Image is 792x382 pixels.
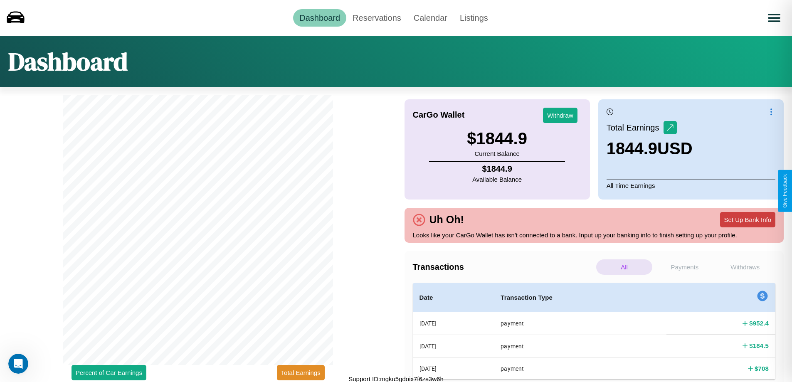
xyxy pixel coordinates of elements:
a: Calendar [407,9,454,27]
iframe: Intercom live chat [8,354,28,374]
h4: $ 184.5 [749,341,769,350]
p: All [596,259,652,275]
h4: Transaction Type [501,293,660,303]
button: Total Earnings [277,365,325,380]
h4: Transactions [413,262,594,272]
h4: $ 1844.9 [472,164,522,174]
th: [DATE] [413,357,494,380]
th: payment [494,312,666,335]
h4: Uh Oh! [425,214,468,226]
table: simple table [413,283,776,380]
h4: Date [419,293,488,303]
th: [DATE] [413,335,494,357]
th: payment [494,357,666,380]
p: Looks like your CarGo Wallet has isn't connected to a bank. Input up your banking info to finish ... [413,229,776,241]
button: Set Up Bank Info [720,212,775,227]
button: Open menu [762,6,786,30]
p: Current Balance [467,148,527,159]
h4: $ 952.4 [749,319,769,328]
h4: $ 708 [755,364,769,373]
p: Payments [656,259,713,275]
p: Available Balance [472,174,522,185]
p: All Time Earnings [607,180,775,191]
a: Dashboard [293,9,346,27]
button: Percent of Car Earnings [72,365,146,380]
th: payment [494,335,666,357]
a: Listings [454,9,494,27]
h3: 1844.9 USD [607,139,693,158]
h1: Dashboard [8,44,128,79]
p: Withdraws [717,259,773,275]
div: Give Feedback [782,174,788,208]
h4: CarGo Wallet [413,110,465,120]
p: Total Earnings [607,120,664,135]
th: [DATE] [413,312,494,335]
a: Reservations [346,9,407,27]
button: Withdraw [543,108,577,123]
h3: $ 1844.9 [467,129,527,148]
